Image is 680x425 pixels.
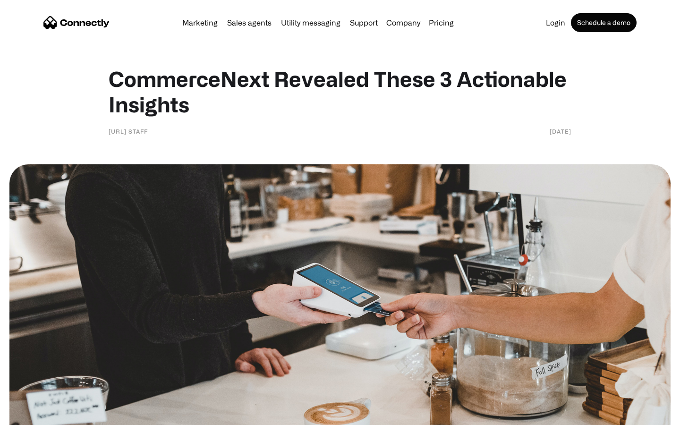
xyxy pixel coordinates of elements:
[109,127,148,136] div: [URL] Staff
[109,66,571,117] h1: CommerceNext Revealed These 3 Actionable Insights
[346,19,382,26] a: Support
[571,13,637,32] a: Schedule a demo
[550,127,571,136] div: [DATE]
[19,408,57,422] ul: Language list
[542,19,569,26] a: Login
[178,19,221,26] a: Marketing
[425,19,458,26] a: Pricing
[223,19,275,26] a: Sales agents
[386,16,420,29] div: Company
[9,408,57,422] aside: Language selected: English
[277,19,344,26] a: Utility messaging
